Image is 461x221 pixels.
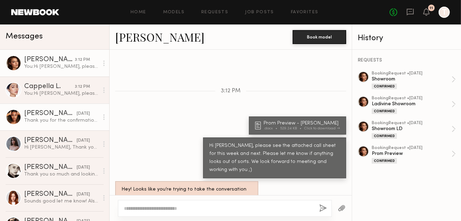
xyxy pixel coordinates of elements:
[264,127,280,130] div: .docx
[372,133,397,139] div: Confirmed
[372,121,452,126] div: booking Request • [DATE]
[24,198,99,205] div: Sounds good let me know! Also I might be on home for a shoot for the 5th
[372,76,452,83] div: Showroom
[245,10,274,15] a: Job Posts
[280,127,304,130] div: 529.24 KB
[358,34,456,42] div: History
[77,191,90,198] div: [DATE]
[372,121,456,139] a: bookingRequest •[DATE]Showroom LDConfirmed
[77,137,90,144] div: [DATE]
[131,10,146,15] a: Home
[77,110,90,117] div: [DATE]
[430,6,433,10] div: 11
[221,88,240,94] span: 3:12 PM
[77,164,90,171] div: [DATE]
[293,30,346,44] button: Book model
[209,142,340,174] div: Hi [PERSON_NAME], please see the attached call sheet for this week and next. Please let me know i...
[163,10,184,15] a: Models
[75,84,90,90] div: 3:12 PM
[24,56,75,63] div: [PERSON_NAME]
[264,121,342,126] div: Prom Preview - [PERSON_NAME]
[24,191,77,198] div: [PERSON_NAME]
[75,57,90,63] div: 3:12 PM
[372,101,452,107] div: Ladivine Showroom
[293,34,346,40] a: Book model
[201,10,228,15] a: Requests
[372,71,456,89] a: bookingRequest •[DATE]ShowroomConfirmed
[439,7,450,18] a: T
[372,146,452,150] div: booking Request • [DATE]
[6,33,43,41] span: Messages
[372,96,452,101] div: booking Request • [DATE]
[24,144,99,151] div: Hi [PERSON_NAME], Thank you for reaching out. I’m available and flexible on the dates as of now d...
[24,90,99,97] div: You: Hi [PERSON_NAME], please see the attached call sheet for this week and next. Please let me k...
[372,150,452,157] div: Prom Preview
[121,186,252,218] div: Hey! Looks like you’re trying to take the conversation off Newbook. Unless absolutely necessary, ...
[24,117,99,124] div: Thank you for the confirmation! I can do the 20th, 25th, and 27th :)
[304,127,340,130] div: Click to download
[24,164,77,171] div: [PERSON_NAME]
[372,146,456,164] a: bookingRequest •[DATE]Prom PreviewConfirmed
[24,63,99,70] div: You: Hi [PERSON_NAME], please see the attached call sheet for this week and next. Please let me k...
[291,10,319,15] a: Favorites
[372,71,452,76] div: booking Request • [DATE]
[358,58,456,63] div: REQUESTS
[372,108,397,114] div: Confirmed
[372,158,397,164] div: Confirmed
[372,126,452,132] div: Showroom LD
[372,84,397,89] div: Confirmed
[115,29,204,44] a: [PERSON_NAME]
[24,137,77,144] div: [PERSON_NAME]
[24,83,75,90] div: Cappella L.
[372,96,456,114] a: bookingRequest •[DATE]Ladivine ShowroomConfirmed
[255,121,342,130] a: Prom Preview - [PERSON_NAME].docx529.24 KBClick to download
[24,171,99,178] div: Thank you so much and looking forward to hearing back from you soon! [PERSON_NAME]
[24,110,77,117] div: [PERSON_NAME]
